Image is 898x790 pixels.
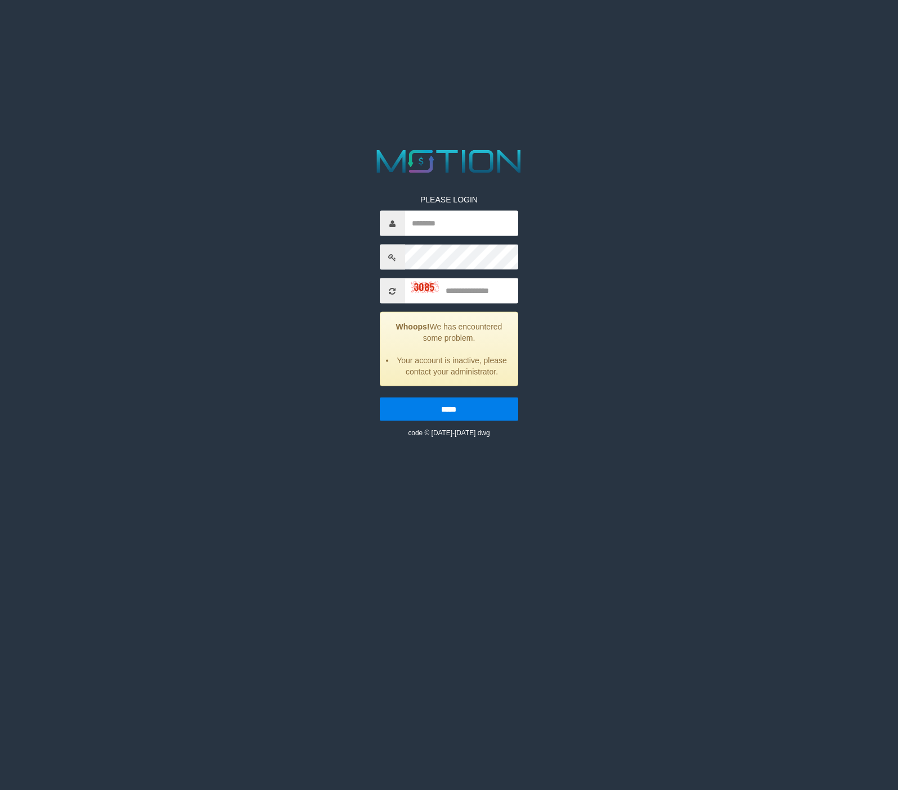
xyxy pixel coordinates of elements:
[408,429,490,437] small: code © [DATE]-[DATE] dwg
[394,355,509,377] li: Your account is inactive, please contact your administrator.
[380,194,518,205] p: PLEASE LOGIN
[411,282,439,293] img: captcha
[380,312,518,386] div: We has encountered some problem.
[396,322,430,331] strong: Whoops!
[370,146,527,177] img: MOTION_logo.png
